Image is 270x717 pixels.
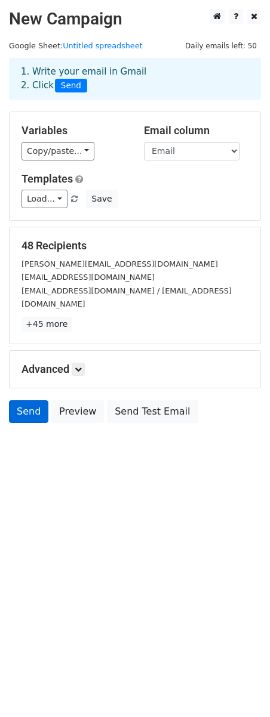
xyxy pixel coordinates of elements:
a: Preview [51,400,104,423]
small: [PERSON_NAME][EMAIL_ADDRESS][DOMAIN_NAME] [22,259,218,268]
a: Send Test Email [107,400,198,423]
a: Send [9,400,48,423]
div: 1. Write your email in Gmail 2. Click [12,65,258,92]
h5: 48 Recipients [22,239,248,252]
h5: Variables [22,124,126,137]
span: Send [55,79,87,93]
a: Copy/paste... [22,142,94,160]
a: Daily emails left: 50 [181,41,261,50]
a: +45 more [22,317,72,332]
h5: Advanced [22,363,248,376]
small: [EMAIL_ADDRESS][DOMAIN_NAME] [22,273,155,282]
span: Daily emails left: 50 [181,39,261,52]
h5: Email column [144,124,248,137]
iframe: Chat Widget [210,660,270,717]
a: Load... [22,190,67,208]
small: Google Sheet: [9,41,143,50]
a: Templates [22,172,73,185]
h2: New Campaign [9,9,261,29]
a: Untitled spreadsheet [63,41,142,50]
button: Save [86,190,117,208]
small: [EMAIL_ADDRESS][DOMAIN_NAME] / [EMAIL_ADDRESS][DOMAIN_NAME] [22,286,232,309]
